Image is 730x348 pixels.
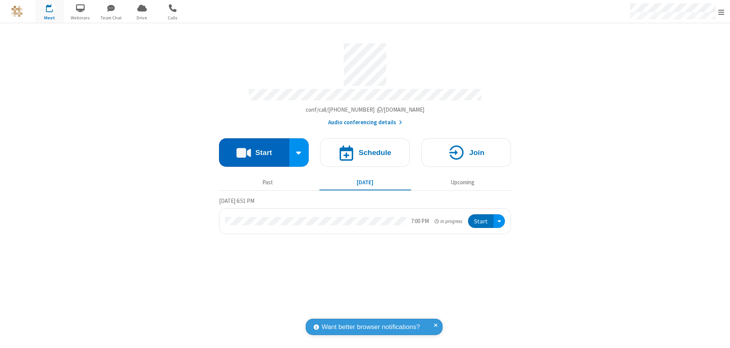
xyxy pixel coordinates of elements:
[319,175,411,190] button: [DATE]
[468,214,494,228] button: Start
[328,118,402,127] button: Audio conferencing details
[322,322,420,332] span: Want better browser notifications?
[435,218,462,225] em: in progress
[289,138,309,167] div: Start conference options
[359,149,391,156] h4: Schedule
[159,14,187,21] span: Calls
[219,138,289,167] button: Start
[219,38,511,127] section: Account details
[222,175,314,190] button: Past
[128,14,156,21] span: Drive
[421,138,511,167] button: Join
[219,197,254,204] span: [DATE] 6:51 PM
[219,196,511,234] section: Today's Meetings
[66,14,95,21] span: Webinars
[494,214,505,228] div: Open menu
[320,138,410,167] button: Schedule
[97,14,125,21] span: Team Chat
[411,217,429,226] div: 7:00 PM
[255,149,272,156] h4: Start
[711,328,724,343] iframe: Chat
[306,106,425,114] button: Copy my meeting room linkCopy my meeting room link
[35,14,64,21] span: Meet
[51,4,56,10] div: 1
[469,149,484,156] h4: Join
[11,6,23,17] img: QA Selenium DO NOT DELETE OR CHANGE
[306,106,425,113] span: Copy my meeting room link
[417,175,508,190] button: Upcoming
